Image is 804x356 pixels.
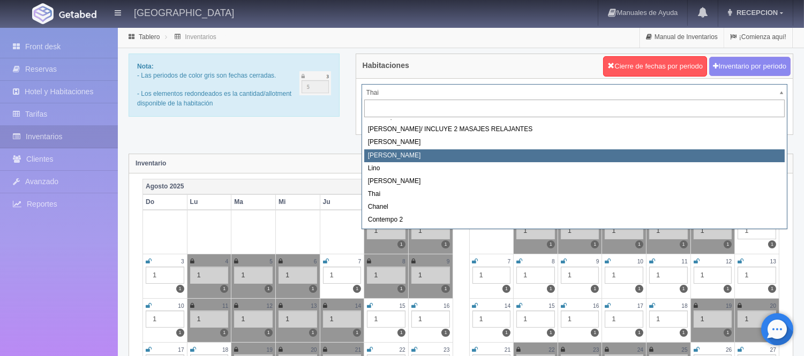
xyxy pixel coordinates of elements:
div: [PERSON_NAME] [364,136,785,149]
div: Contempo 2 [364,214,785,226]
div: Lino [364,162,785,175]
div: [PERSON_NAME]/ INCLUYE 2 MASAJES RELAJANTES [364,123,785,136]
div: [PERSON_NAME] [364,149,785,162]
div: Chanel [364,201,785,214]
div: Thai [364,188,785,201]
div: [PERSON_NAME] [364,175,785,188]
